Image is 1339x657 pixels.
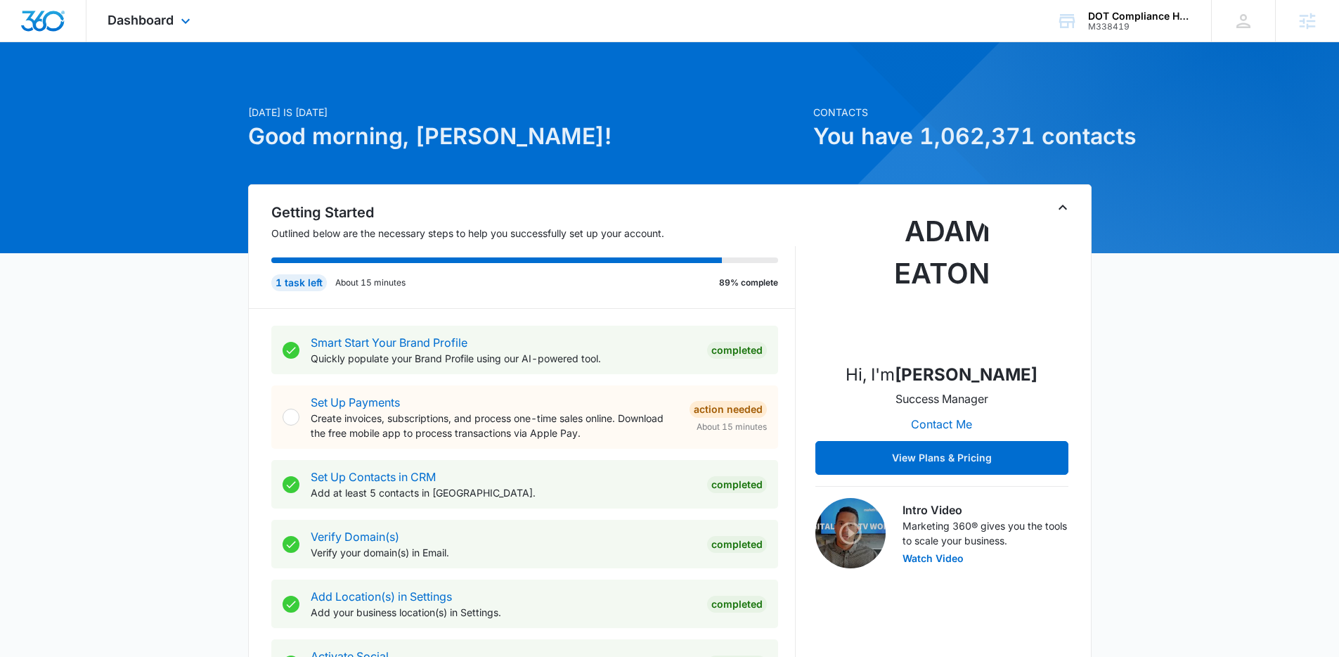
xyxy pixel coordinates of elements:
h1: Good morning, [PERSON_NAME]! [248,120,805,153]
div: Completed [707,596,767,613]
p: 89% complete [719,276,778,289]
p: About 15 minutes [335,276,406,289]
a: Set Up Contacts in CRM [311,470,436,484]
img: Adam Eaton [872,210,1012,351]
p: Marketing 360® gives you the tools to scale your business. [903,518,1068,548]
p: Add your business location(s) in Settings. [311,605,696,620]
p: [DATE] is [DATE] [248,105,805,120]
button: View Plans & Pricing [815,441,1068,475]
button: Contact Me [897,407,986,441]
div: 1 task left [271,274,327,291]
p: Add at least 5 contacts in [GEOGRAPHIC_DATA]. [311,485,696,500]
div: Action Needed [690,401,767,418]
img: Intro Video [815,498,886,568]
span: Dashboard [108,13,174,27]
p: Hi, I'm [846,362,1037,388]
strong: [PERSON_NAME] [895,364,1037,385]
div: Completed [707,476,767,493]
div: account name [1088,11,1191,22]
a: Smart Start Your Brand Profile [311,336,467,350]
p: Outlined below are the necessary steps to help you successfully set up your account. [271,226,796,241]
p: Create invoices, subscriptions, and process one-time sales online. Download the free mobile app t... [311,411,678,440]
span: About 15 minutes [697,421,767,433]
h1: You have 1,062,371 contacts [813,120,1092,153]
div: account id [1088,22,1191,32]
h2: Getting Started [271,202,796,223]
p: Success Manager [895,390,988,407]
h3: Intro Video [903,502,1068,518]
p: Quickly populate your Brand Profile using our AI-powered tool. [311,351,696,366]
a: Verify Domain(s) [311,530,399,544]
div: Completed [707,536,767,553]
p: Verify your domain(s) in Email. [311,545,696,560]
a: Add Location(s) in Settings [311,589,452,604]
button: Watch Video [903,554,964,563]
button: Toggle Collapse [1054,199,1071,216]
a: Set Up Payments [311,395,400,409]
div: Completed [707,342,767,359]
p: Contacts [813,105,1092,120]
